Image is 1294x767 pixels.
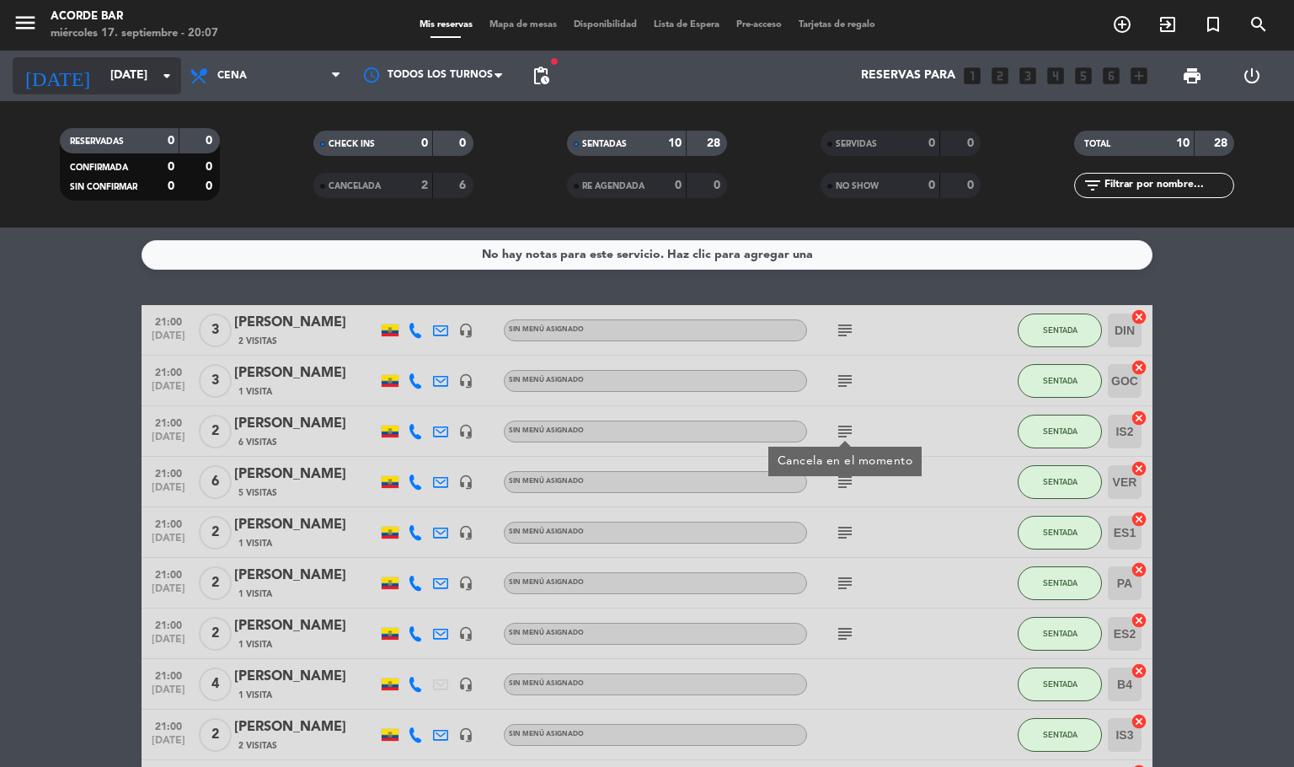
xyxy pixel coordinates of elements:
[238,385,272,399] span: 1 Visita
[458,373,473,389] i: headset_mic
[482,245,813,265] div: No hay notas para este servicio. Haz clic para agregar una
[458,424,473,439] i: headset_mic
[1018,718,1102,752] button: SENTADA
[714,180,724,191] strong: 0
[206,135,216,147] strong: 0
[509,630,584,636] span: Sin menú asignado
[199,415,232,448] span: 2
[509,528,584,535] span: Sin menú asignado
[199,668,232,701] span: 4
[928,180,935,191] strong: 0
[1214,137,1231,149] strong: 28
[238,335,277,348] span: 2 Visitas
[147,482,190,501] span: [DATE]
[70,137,124,146] span: RESERVADAS
[835,421,855,442] i: subject
[549,56,559,67] span: fiber_manual_record
[1131,612,1147,629] i: cancel
[835,523,855,543] i: subject
[1043,426,1077,436] span: SENTADA
[199,718,232,752] span: 2
[835,573,855,593] i: subject
[234,464,377,485] div: [PERSON_NAME]
[989,65,1011,87] i: looks_two
[147,684,190,704] span: [DATE]
[206,161,216,173] strong: 0
[329,182,381,190] span: CANCELADA
[1043,629,1077,638] span: SENTADA
[147,432,190,451] span: [DATE]
[565,20,645,29] span: Disponibilidad
[835,624,855,644] i: subject
[70,183,137,191] span: SIN CONFIRMAR
[509,579,584,586] span: Sin menú asignado
[234,615,377,637] div: [PERSON_NAME]
[675,180,682,191] strong: 0
[199,465,232,499] span: 6
[13,10,38,35] i: menu
[1043,376,1077,385] span: SENTADA
[1043,679,1077,689] span: SENTADA
[234,312,377,334] div: [PERSON_NAME]
[582,140,627,148] span: SENTADAS
[1018,668,1102,701] button: SENTADA
[234,413,377,435] div: [PERSON_NAME]
[421,137,428,149] strong: 0
[707,137,724,149] strong: 28
[1131,460,1147,477] i: cancel
[459,137,469,149] strong: 0
[1131,561,1147,578] i: cancel
[1158,14,1178,35] i: exit_to_app
[147,330,190,350] span: [DATE]
[234,565,377,587] div: [PERSON_NAME]
[70,164,128,172] span: CONFIRMADA
[509,478,584,485] span: Sin menú asignado
[238,739,277,753] span: 2 Visitas
[157,66,177,86] i: arrow_drop_down
[458,525,473,540] i: headset_mic
[147,362,190,381] span: 21:00
[329,140,375,148] span: CHECK INS
[421,180,428,191] strong: 2
[238,689,272,702] span: 1 Visita
[1128,65,1150,87] i: add_box
[1017,65,1039,87] i: looks_3
[836,140,877,148] span: SERVIDAS
[1083,175,1103,196] i: filter_list
[238,638,272,652] span: 1 Visita
[1045,65,1067,87] i: looks_4
[1103,176,1233,195] input: Filtrar por nombre...
[928,137,935,149] strong: 0
[458,323,473,338] i: headset_mic
[1100,65,1122,87] i: looks_6
[1131,662,1147,679] i: cancel
[458,626,473,641] i: headset_mic
[1043,578,1077,587] span: SENTADA
[509,680,584,687] span: Sin menú asignado
[234,666,377,688] div: [PERSON_NAME]
[238,537,272,550] span: 1 Visita
[1072,65,1094,87] i: looks_5
[458,727,473,743] i: headset_mic
[199,566,232,600] span: 2
[234,362,377,384] div: [PERSON_NAME]
[234,514,377,536] div: [PERSON_NAME]
[1131,410,1147,426] i: cancel
[961,65,983,87] i: looks_one
[1043,477,1077,486] span: SENTADA
[1242,66,1262,86] i: power_settings_new
[1084,140,1110,148] span: TOTAL
[199,314,232,347] span: 3
[728,20,790,29] span: Pre-acceso
[147,412,190,432] span: 21:00
[1043,730,1077,739] span: SENTADA
[51,8,218,25] div: Acorde Bar
[206,180,216,192] strong: 0
[147,634,190,653] span: [DATE]
[168,135,174,147] strong: 0
[13,57,102,94] i: [DATE]
[509,731,584,737] span: Sin menú asignado
[1018,516,1102,550] button: SENTADA
[147,614,190,634] span: 21:00
[234,716,377,738] div: [PERSON_NAME]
